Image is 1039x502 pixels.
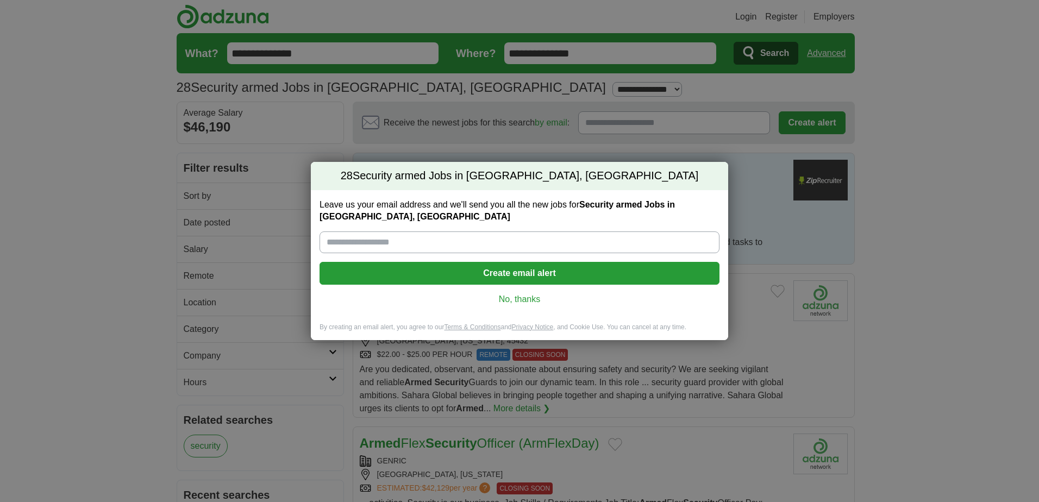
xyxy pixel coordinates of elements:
[311,323,728,341] div: By creating an email alert, you agree to our and , and Cookie Use. You can cancel at any time.
[328,293,711,305] a: No, thanks
[512,323,554,331] a: Privacy Notice
[444,323,500,331] a: Terms & Conditions
[311,162,728,190] h2: Security armed Jobs in [GEOGRAPHIC_DATA], [GEOGRAPHIC_DATA]
[341,168,353,184] span: 28
[320,200,675,221] strong: Security armed Jobs in [GEOGRAPHIC_DATA], [GEOGRAPHIC_DATA]
[320,262,719,285] button: Create email alert
[320,199,719,223] label: Leave us your email address and we'll send you all the new jobs for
